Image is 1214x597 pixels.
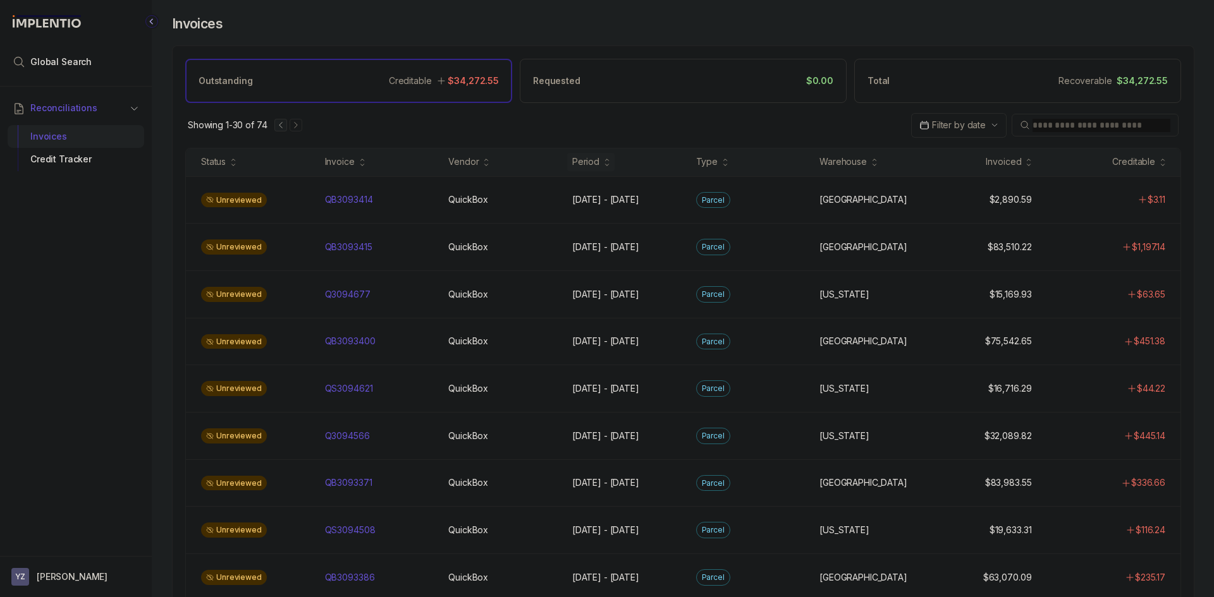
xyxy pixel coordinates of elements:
p: QuickBox [448,430,488,442]
p: Parcel [702,524,725,536]
p: $0.00 [806,75,833,87]
div: Creditable [1112,155,1155,168]
p: [GEOGRAPHIC_DATA] [819,241,907,253]
p: $15,169.93 [990,288,1032,301]
div: Collapse Icon [144,14,159,29]
p: [DATE] - [DATE] [572,524,639,536]
p: $1,197.14 [1132,241,1165,253]
p: Parcel [702,430,725,442]
div: Warehouse [819,155,867,168]
div: Unreviewed [201,476,267,491]
div: Unreviewed [201,287,267,302]
p: Parcel [702,288,725,301]
p: [PERSON_NAME] [37,570,107,583]
p: [US_STATE] [819,430,869,442]
p: Q3094677 [325,288,371,301]
div: Status [201,155,226,168]
p: $336.66 [1131,476,1165,489]
div: Unreviewed [201,381,267,396]
p: [US_STATE] [819,382,869,395]
p: [DATE] - [DATE] [572,335,639,347]
p: [DATE] - [DATE] [572,476,639,489]
p: $451.38 [1134,335,1165,347]
p: [DATE] - [DATE] [572,571,639,584]
span: User initials [11,568,29,586]
p: QB3093400 [325,335,376,347]
p: $63.65 [1137,288,1165,301]
p: [US_STATE] [819,524,869,536]
p: $34,272.55 [448,75,499,87]
p: Recoverable [1058,75,1112,87]
div: Vendor [448,155,479,168]
p: QB3093371 [325,476,372,489]
p: QuickBox [448,524,488,536]
div: Invoices [18,125,134,148]
button: User initials[PERSON_NAME] [11,568,140,586]
p: QS3094508 [325,524,376,536]
p: $34,272.55 [1117,75,1168,87]
p: Q3094566 [325,430,370,442]
p: QuickBox [448,193,488,206]
p: $75,542.65 [985,335,1032,347]
search: Date Range Picker [919,119,986,131]
p: [DATE] - [DATE] [572,430,639,442]
p: [DATE] - [DATE] [572,382,639,395]
p: Requested [533,75,580,87]
div: Type [696,155,718,168]
p: [DATE] - [DATE] [572,288,639,301]
p: Parcel [702,335,725,348]
p: $235.17 [1135,571,1165,584]
p: [DATE] - [DATE] [572,193,639,206]
div: Invoice [325,155,355,168]
p: [US_STATE] [819,288,869,301]
p: $19,633.31 [990,524,1032,536]
p: $3.11 [1148,193,1165,206]
p: Parcel [702,241,725,253]
button: Reconciliations [8,94,144,122]
p: QuickBox [448,382,488,395]
button: Date Range Picker [911,113,1007,137]
p: QS3094621 [325,382,373,395]
div: Unreviewed [201,428,267,443]
p: QuickBox [448,241,488,253]
button: Next Page [290,119,302,131]
p: $2,890.59 [990,193,1032,206]
p: $63,070.09 [983,571,1032,584]
p: QB3093414 [325,193,373,206]
p: QuickBox [448,476,488,489]
p: [GEOGRAPHIC_DATA] [819,335,907,347]
p: QB3093386 [325,571,375,584]
span: Global Search [30,56,92,68]
span: Filter by date [932,119,986,130]
p: [GEOGRAPHIC_DATA] [819,476,907,489]
div: Unreviewed [201,334,267,349]
h4: Invoices [172,15,223,33]
div: Unreviewed [201,193,267,208]
p: QuickBox [448,335,488,347]
p: Showing 1-30 of 74 [188,119,267,131]
div: Unreviewed [201,570,267,585]
p: $83,510.22 [988,241,1032,253]
p: $44.22 [1137,382,1165,395]
div: Invoiced [986,155,1021,168]
p: $32,089.82 [984,430,1032,442]
p: QuickBox [448,288,488,301]
p: Total [868,75,890,87]
p: [GEOGRAPHIC_DATA] [819,571,907,584]
p: QuickBox [448,571,488,584]
div: Credit Tracker [18,148,134,171]
div: Unreviewed [201,239,267,255]
p: $116.24 [1136,524,1165,536]
div: Remaining page entries [188,119,267,131]
p: Parcel [702,194,725,207]
div: Reconciliations [8,123,144,174]
p: Outstanding [199,75,252,87]
p: Parcel [702,477,725,490]
p: Creditable [389,75,432,87]
p: QB3093415 [325,241,372,253]
p: Parcel [702,571,725,584]
span: Reconciliations [30,102,97,114]
div: Period [572,155,599,168]
p: $445.14 [1134,430,1165,442]
p: $83,983.55 [985,476,1032,489]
